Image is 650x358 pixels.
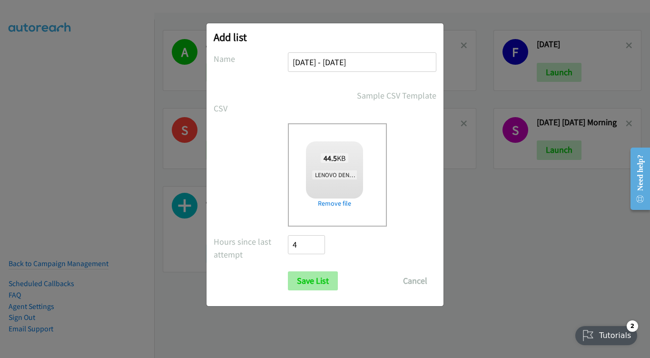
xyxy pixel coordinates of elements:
[214,102,288,115] label: CSV
[214,30,436,44] h2: Add list
[214,52,288,65] label: Name
[357,89,436,102] a: Sample CSV Template
[324,153,337,163] strong: 44.5
[288,271,338,290] input: Save List
[214,235,288,261] label: Hours since last attempt
[394,271,436,290] button: Cancel
[306,199,363,209] a: Remove file
[570,317,643,351] iframe: Checklist
[312,170,411,179] span: LENOVO DENTSU - SEP 15[DATE].csv
[622,141,650,217] iframe: Resource Center
[321,153,349,163] span: KB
